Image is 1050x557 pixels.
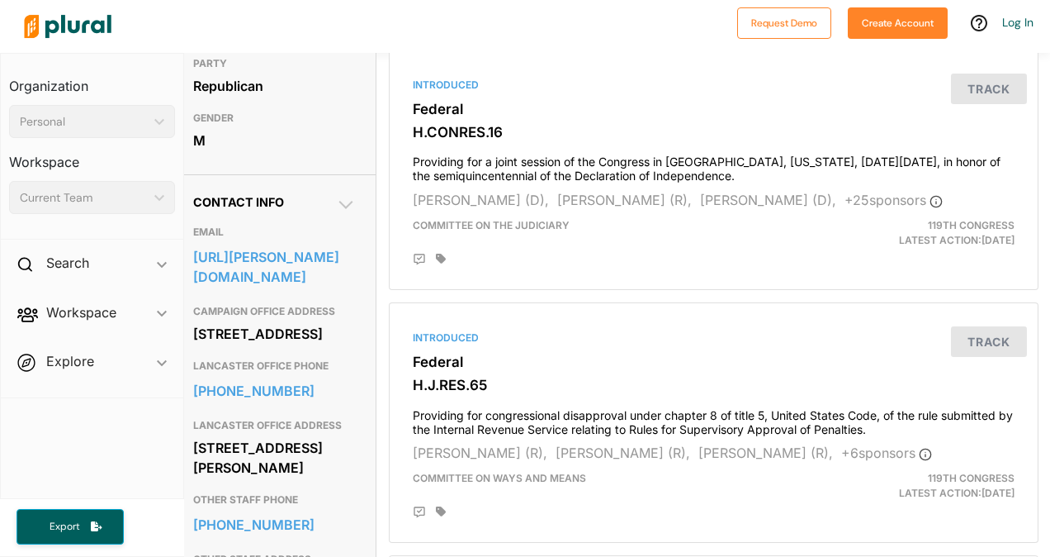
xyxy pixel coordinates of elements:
[9,138,175,174] h3: Workspace
[413,219,570,231] span: Committee on the Judiciary
[20,189,148,207] div: Current Team
[193,54,356,74] h3: PARTY
[193,512,356,537] a: [PHONE_NUMBER]
[436,506,446,517] div: Add tags
[413,354,1015,370] h3: Federal
[413,124,1015,140] h3: H.CONRES.16
[413,506,426,519] div: Add Position Statement
[413,401,1015,437] h4: Providing for congressional disapproval under chapter 8 of title 5, United States Code, of the ru...
[193,74,356,98] div: Republican
[413,192,549,208] span: [PERSON_NAME] (D),
[413,101,1015,117] h3: Federal
[818,471,1027,501] div: Latest Action: [DATE]
[413,253,426,266] div: Add Position Statement
[951,326,1027,357] button: Track
[46,254,89,272] h2: Search
[193,245,356,289] a: [URL][PERSON_NAME][DOMAIN_NAME]
[413,377,1015,393] h3: H.J.RES.65
[193,356,356,376] h3: LANCASTER OFFICE PHONE
[193,436,356,480] div: [STREET_ADDRESS][PERSON_NAME]
[193,302,356,321] h3: CAMPAIGN OFFICE ADDRESS
[193,321,356,346] div: [STREET_ADDRESS]
[193,222,356,242] h3: EMAIL
[698,445,833,461] span: [PERSON_NAME] (R),
[928,472,1015,484] span: 119th Congress
[737,7,831,39] button: Request Demo
[17,509,124,545] button: Export
[413,331,1015,345] div: Introduced
[38,520,91,534] span: Export
[700,192,836,208] span: [PERSON_NAME] (D),
[193,108,356,128] h3: GENDER
[1002,15,1033,30] a: Log In
[844,192,943,208] span: + 25 sponsor s
[193,195,284,209] span: Contact Info
[193,416,356,436] h3: LANCASTER OFFICE ADDRESS
[848,7,948,39] button: Create Account
[20,113,148,131] div: Personal
[556,445,690,461] span: [PERSON_NAME] (R),
[737,13,831,31] a: Request Demo
[193,128,356,153] div: M
[413,147,1015,183] h4: Providing for a joint session of the Congress in [GEOGRAPHIC_DATA], [US_STATE], [DATE][DATE], in ...
[413,445,547,461] span: [PERSON_NAME] (R),
[818,218,1027,248] div: Latest Action: [DATE]
[193,490,356,510] h3: OTHER STAFF PHONE
[557,192,692,208] span: [PERSON_NAME] (R),
[436,253,446,264] div: Add tags
[9,62,175,98] h3: Organization
[951,74,1027,104] button: Track
[413,78,1015,93] div: Introduced
[848,13,948,31] a: Create Account
[413,472,586,484] span: Committee on Ways and Means
[928,219,1015,231] span: 119th Congress
[841,445,932,461] span: + 6 sponsor s
[193,378,356,403] a: [PHONE_NUMBER]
